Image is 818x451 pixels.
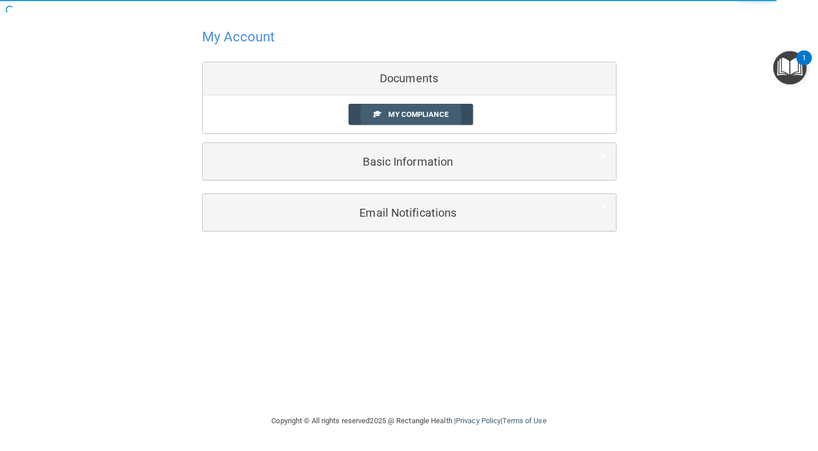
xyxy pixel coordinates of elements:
[773,51,807,85] button: Open Resource Center, 1 new notification
[456,416,501,425] a: Privacy Policy
[211,200,607,225] a: Email Notifications
[388,110,448,119] span: My Compliance
[203,62,616,95] div: Documents
[211,149,607,174] a: Basic Information
[202,403,616,439] div: Copyright © All rights reserved 2025 @ Rectangle Health | |
[211,155,573,168] h5: Basic Information
[211,206,573,219] h5: Email Notifications
[802,58,806,73] div: 1
[202,29,275,44] h4: My Account
[502,416,546,425] a: Terms of Use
